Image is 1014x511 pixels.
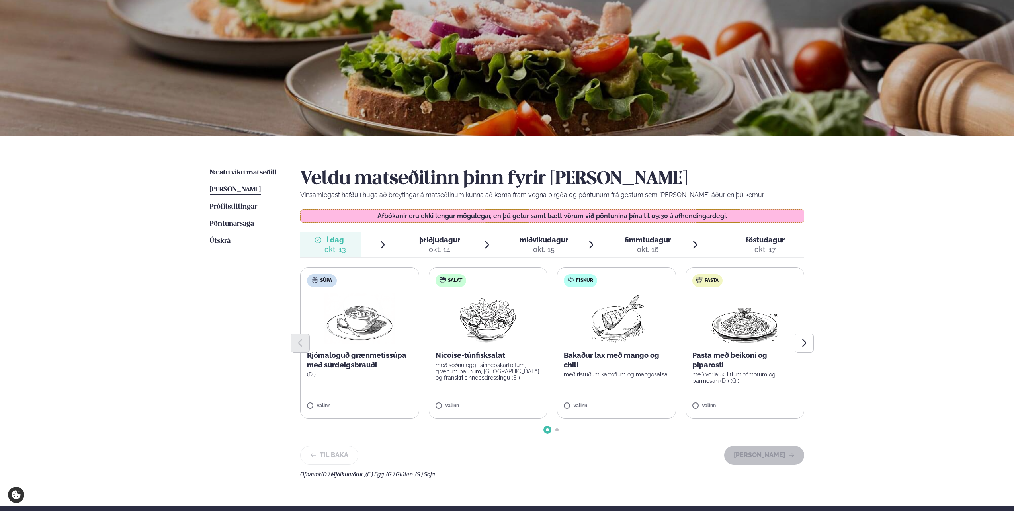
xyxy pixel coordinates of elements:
[746,236,785,244] span: föstudagur
[692,351,798,370] p: Pasta með beikoni og piparosti
[307,371,412,378] p: (D )
[210,169,277,176] span: Næstu viku matseðill
[210,203,257,210] span: Prófílstillingar
[415,471,435,478] span: (S ) Soja
[210,185,261,195] a: [PERSON_NAME]
[210,219,254,229] a: Pöntunarsaga
[307,351,412,370] p: Rjómalöguð grænmetissúpa með súrdeigsbrauði
[210,236,231,246] a: Útskrá
[419,236,460,244] span: þriðjudagur
[625,245,671,254] div: okt. 16
[440,277,446,283] img: salad.svg
[705,277,719,284] span: Pasta
[746,245,785,254] div: okt. 17
[210,168,277,177] a: Næstu viku matseðill
[546,428,549,431] span: Go to slide 1
[386,471,415,478] span: (G ) Glúten ,
[365,471,386,478] span: (E ) Egg ,
[321,471,365,478] span: (D ) Mjólkurvörur ,
[324,293,395,344] img: Soup.png
[300,446,358,465] button: Til baka
[436,351,541,360] p: Nicoise-túnfisksalat
[300,168,804,190] h2: Veldu matseðilinn þinn fyrir [PERSON_NAME]
[324,245,346,254] div: okt. 13
[576,277,593,284] span: Fiskur
[692,371,798,384] p: með vorlauk, litlum tómötum og parmesan (D ) (G )
[555,428,559,431] span: Go to slide 2
[520,236,568,244] span: miðvikudagur
[300,190,804,200] p: Vinsamlegast hafðu í huga að breytingar á matseðlinum kunna að koma fram vegna birgða og pöntunum...
[320,277,332,284] span: Súpa
[8,487,24,503] a: Cookie settings
[625,236,671,244] span: fimmtudagur
[795,334,814,353] button: Next slide
[210,186,261,193] span: [PERSON_NAME]
[581,293,652,344] img: Fish.png
[564,371,669,378] p: með ristuðum kartöflum og mangósalsa
[210,238,231,244] span: Útskrá
[696,277,703,283] img: pasta.svg
[564,351,669,370] p: Bakaður lax með mango og chilí
[710,293,780,344] img: Spagetti.png
[436,362,541,381] p: með soðnu eggi, sinnepskartöflum, grænum baunum, [GEOGRAPHIC_DATA] og franskri sinnepsdressingu (E )
[210,202,257,212] a: Prófílstillingar
[520,245,568,254] div: okt. 15
[568,277,574,283] img: fish.svg
[324,235,346,245] span: Í dag
[210,220,254,227] span: Pöntunarsaga
[312,277,318,283] img: soup.svg
[291,334,310,353] button: Previous slide
[309,213,796,219] p: Afbókanir eru ekki lengur mögulegar, en þú getur samt bætt vörum við pöntunina þína til 09:30 á a...
[448,277,462,284] span: Salat
[300,471,804,478] div: Ofnæmi:
[419,245,460,254] div: okt. 14
[724,446,804,465] button: [PERSON_NAME]
[453,293,523,344] img: Salad.png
